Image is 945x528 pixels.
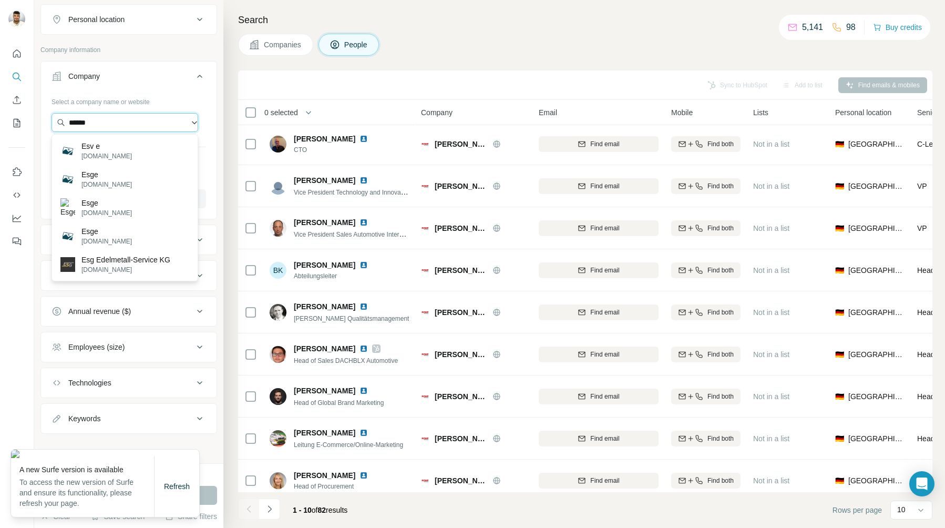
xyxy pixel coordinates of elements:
[294,482,381,491] span: Head of Procurement
[539,304,659,320] button: Find email
[539,473,659,489] button: Find email
[81,226,132,237] p: Esge
[8,163,25,181] button: Use Surfe on LinkedIn
[848,475,905,486] span: [GEOGRAPHIC_DATA]
[671,136,741,152] button: Find both
[873,20,922,35] button: Buy credits
[848,265,905,276] span: [GEOGRAPHIC_DATA]
[359,261,368,269] img: LinkedIn logo
[590,181,619,191] span: Find email
[835,475,844,486] span: 🇩🇪
[41,227,217,252] button: Industry
[753,392,789,401] span: Not in a list
[359,471,368,480] img: LinkedIn logo
[848,223,905,233] span: [GEOGRAPHIC_DATA]
[539,262,659,278] button: Find email
[671,178,741,194] button: Find both
[359,429,368,437] img: LinkedIn logo
[835,181,844,191] span: 🇩🇪
[421,107,453,118] span: Company
[917,308,934,317] span: Head
[435,433,487,444] span: [PERSON_NAME] Mineralölwerk
[835,107,891,118] span: Personal location
[81,255,170,265] p: Esg Edelmetall-Service KG
[435,223,487,233] span: [PERSON_NAME] Mineralölwerk
[11,450,199,458] img: 2a73742b-251b-4063-be55-6ed755ce25fd
[707,224,734,233] span: Find both
[294,145,381,155] span: CTO
[421,392,429,401] img: Logo of Rowe Mineralölwerk
[421,266,429,275] img: Logo of Rowe Mineralölwerk
[835,391,844,402] span: 🇩🇪
[81,198,132,208] p: Esge
[917,350,934,359] span: Head
[707,476,734,485] span: Find both
[312,506,318,514] span: of
[539,389,659,404] button: Find email
[81,169,132,180] p: Esge
[270,388,286,405] img: Avatar
[421,224,429,232] img: Logo of Rowe Mineralölwerk
[753,140,789,148] span: Not in a list
[802,21,823,34] p: 5,141
[917,182,927,190] span: VP
[270,136,286,153] img: Avatar
[848,307,905,318] span: [GEOGRAPHIC_DATA]
[60,229,75,243] img: Esge
[294,399,384,407] span: Head of Global Brand Marketing
[671,473,741,489] button: Find both
[81,180,132,189] p: [DOMAIN_NAME]
[41,7,217,32] button: Personal location
[270,430,286,447] img: Avatar
[294,134,355,144] span: [PERSON_NAME]
[590,476,619,485] span: Find email
[707,139,734,149] span: Find both
[270,304,286,321] img: Avatar
[293,506,347,514] span: results
[344,39,368,50] span: People
[270,262,286,279] div: BK
[294,230,422,238] span: Vice President Sales Automotive International
[671,389,741,404] button: Find both
[421,434,429,443] img: Logo of Rowe Mineralölwerk
[753,434,789,443] span: Not in a list
[539,347,659,362] button: Find email
[259,499,280,520] button: Navigate to next page
[359,302,368,311] img: LinkedIn logo
[264,39,302,50] span: Companies
[835,223,844,233] span: 🇩🇪
[8,90,25,109] button: Enrich CSV
[60,144,75,158] img: Esv e
[421,140,429,148] img: Logo of Rowe Mineralölwerk
[52,93,206,107] div: Select a company name or website
[848,391,905,402] span: [GEOGRAPHIC_DATA]
[671,431,741,446] button: Find both
[753,308,789,317] span: Not in a list
[8,232,25,251] button: Feedback
[41,263,217,288] button: HQ location
[753,266,789,275] span: Not in a list
[848,139,905,149] span: [GEOGRAPHIC_DATA]
[833,505,882,515] span: Rows per page
[671,107,693,118] span: Mobile
[359,218,368,227] img: LinkedIn logo
[835,307,844,318] span: 🇩🇪
[359,176,368,185] img: LinkedIn logo
[435,307,487,318] span: [PERSON_NAME] Mineralölwerk
[435,475,487,486] span: [PERSON_NAME] Mineralölwerk
[318,506,326,514] span: 82
[164,482,190,491] span: Refresh
[270,178,286,195] img: Avatar
[68,71,100,82] div: Company
[294,301,355,312] span: [PERSON_NAME]
[909,471,934,496] div: Open Intercom Messenger
[671,262,741,278] button: Find both
[68,14,125,25] div: Personal location
[590,392,619,401] span: Find email
[68,342,125,352] div: Employees (size)
[435,181,487,191] span: [PERSON_NAME] Mineralölwerk
[435,349,487,360] span: [PERSON_NAME] Mineralölwerk
[539,178,659,194] button: Find email
[846,21,856,34] p: 98
[835,349,844,360] span: 🇩🇪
